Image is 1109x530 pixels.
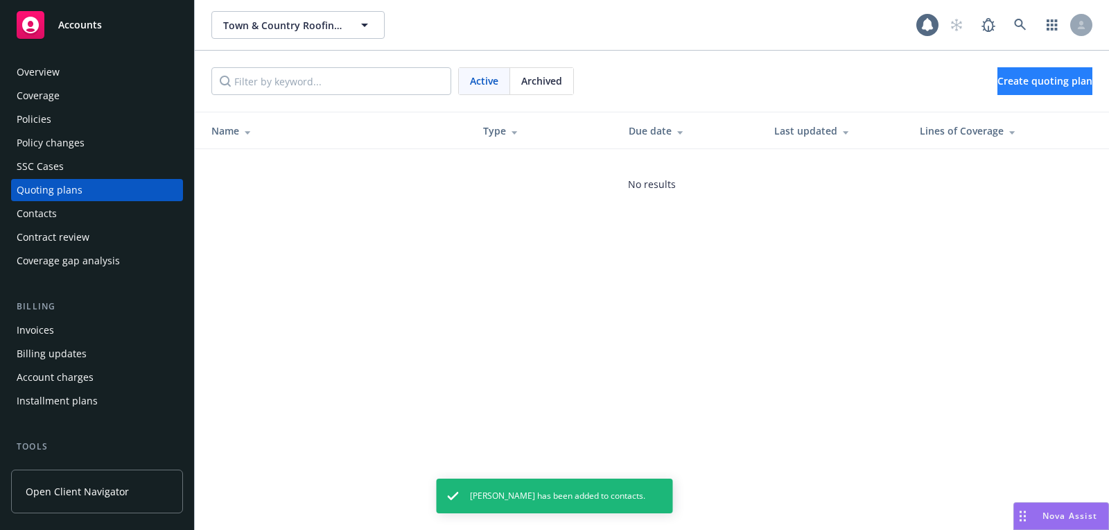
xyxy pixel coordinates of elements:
[17,108,51,130] div: Policies
[26,484,129,499] span: Open Client Navigator
[943,11,970,39] a: Start snowing
[11,319,183,341] a: Invoices
[58,19,102,31] span: Accounts
[774,123,898,138] div: Last updated
[11,440,183,454] div: Tools
[17,343,87,365] div: Billing updates
[17,179,82,201] div: Quoting plans
[11,343,183,365] a: Billing updates
[1042,510,1097,522] span: Nova Assist
[17,319,54,341] div: Invoices
[975,11,1002,39] a: Report a Bug
[11,366,183,388] a: Account charges
[223,18,343,33] span: Town & Country Roofing T&c Roofing
[1014,503,1031,529] div: Drag to move
[521,74,562,88] span: Archived
[11,179,183,201] a: Quoting plans
[629,123,752,138] div: Due date
[11,61,183,83] a: Overview
[211,11,385,39] button: Town & Country Roofing T&c Roofing
[17,61,60,83] div: Overview
[17,132,85,154] div: Policy changes
[1013,502,1109,530] button: Nova Assist
[11,155,183,178] a: SSC Cases
[11,85,183,107] a: Coverage
[470,74,498,88] span: Active
[483,123,606,138] div: Type
[17,366,94,388] div: Account charges
[11,300,183,314] div: Billing
[470,490,645,502] span: [PERSON_NAME] has been added to contacts.
[1038,11,1066,39] a: Switch app
[17,226,89,248] div: Contract review
[17,155,64,178] div: SSC Cases
[17,203,57,225] div: Contacts
[17,250,120,272] div: Coverage gap analysis
[17,85,60,107] div: Coverage
[17,390,98,412] div: Installment plans
[997,67,1092,95] a: Create quoting plan
[11,250,183,272] a: Coverage gap analysis
[11,108,183,130] a: Policies
[628,177,676,191] span: No results
[11,6,183,44] a: Accounts
[11,390,183,412] a: Installment plans
[11,203,183,225] a: Contacts
[11,226,183,248] a: Contract review
[211,123,461,138] div: Name
[997,74,1092,87] span: Create quoting plan
[11,132,183,154] a: Policy changes
[211,67,451,95] input: Filter by keyword...
[1006,11,1034,39] a: Search
[920,123,1063,138] div: Lines of Coverage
